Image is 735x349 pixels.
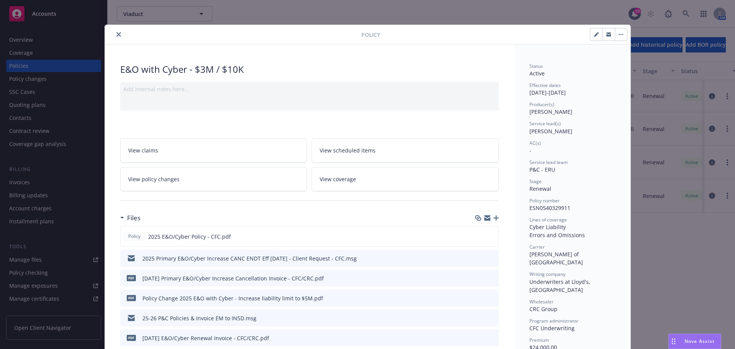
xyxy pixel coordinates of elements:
div: Cyber Liability [529,223,615,231]
span: - [529,147,531,154]
div: [DATE] Primary E&O/Cyber Increase Cancellation Invoice - CFC/CRC.pdf [142,274,324,282]
button: Nova Assist [668,334,721,349]
span: View scheduled items [320,146,376,154]
span: Active [529,70,545,77]
span: pdf [127,335,136,341]
span: Status [529,63,543,69]
button: preview file [489,334,496,342]
div: Errors and Omissions [529,231,615,239]
span: Renewal [529,185,551,192]
span: CRC Group [529,305,557,313]
button: download file [477,334,483,342]
div: Add internal notes here... [123,85,496,93]
button: close [114,30,123,39]
span: View policy changes [128,175,180,183]
span: Service lead(s) [529,120,561,127]
span: Carrier [529,244,545,250]
span: Policy [127,233,142,240]
span: pdf [127,275,136,281]
span: AC(s) [529,140,541,146]
button: download file [476,233,482,241]
span: Premium [529,337,549,343]
span: Policy number [529,197,560,204]
button: download file [477,294,483,302]
span: Service lead team [529,159,568,165]
span: Nova Assist [684,338,715,344]
span: 2025 E&O/Cyber Policy - CFC.pdf [148,233,231,241]
span: P&C - ERU [529,166,555,173]
button: download file [477,314,483,322]
div: Policy Change 2025 E&O with Cyber - Increase liability limit to $5M.pdf [142,294,323,302]
span: [PERSON_NAME] [529,128,572,135]
a: View coverage [312,167,499,191]
span: [PERSON_NAME] [529,108,572,115]
button: preview file [488,233,495,241]
span: Policy [361,31,380,39]
span: Producer(s) [529,101,554,108]
span: Underwriters at Lloyd's, [GEOGRAPHIC_DATA] [529,278,592,293]
a: View claims [120,138,307,162]
span: [PERSON_NAME] of [GEOGRAPHIC_DATA] [529,251,583,266]
span: Writing company [529,271,565,277]
span: Effective dates [529,82,561,88]
div: [DATE] - [DATE] [529,82,615,97]
button: preview file [489,254,496,262]
div: E&O with Cyber - $3M / $10K [120,63,499,76]
span: CFC Underwriting [529,324,575,332]
div: [DATE] E&O/Cyber Renewal Invoice - CFC/CRC.pdf [142,334,269,342]
button: download file [477,274,483,282]
a: View scheduled items [312,138,499,162]
span: View coverage [320,175,356,183]
span: Stage [529,178,542,185]
span: pdf [127,295,136,301]
span: ESN0540329911 [529,204,570,211]
a: View policy changes [120,167,307,191]
div: Files [120,213,140,223]
button: preview file [489,274,496,282]
div: Drag to move [669,334,678,349]
button: download file [477,254,483,262]
span: Program administrator [529,318,578,324]
span: Wholesaler [529,298,554,305]
span: View claims [128,146,158,154]
h3: Files [127,213,140,223]
button: preview file [489,294,496,302]
div: 2025 Primary E&O/Cyber Increase CANC ENDT Eff [DATE] - Client Request - CFC.msg [142,254,357,262]
button: preview file [489,314,496,322]
div: 25-26 P&C Policies & Invoice EM to INSD.msg [142,314,256,322]
span: Lines of coverage [529,216,567,223]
